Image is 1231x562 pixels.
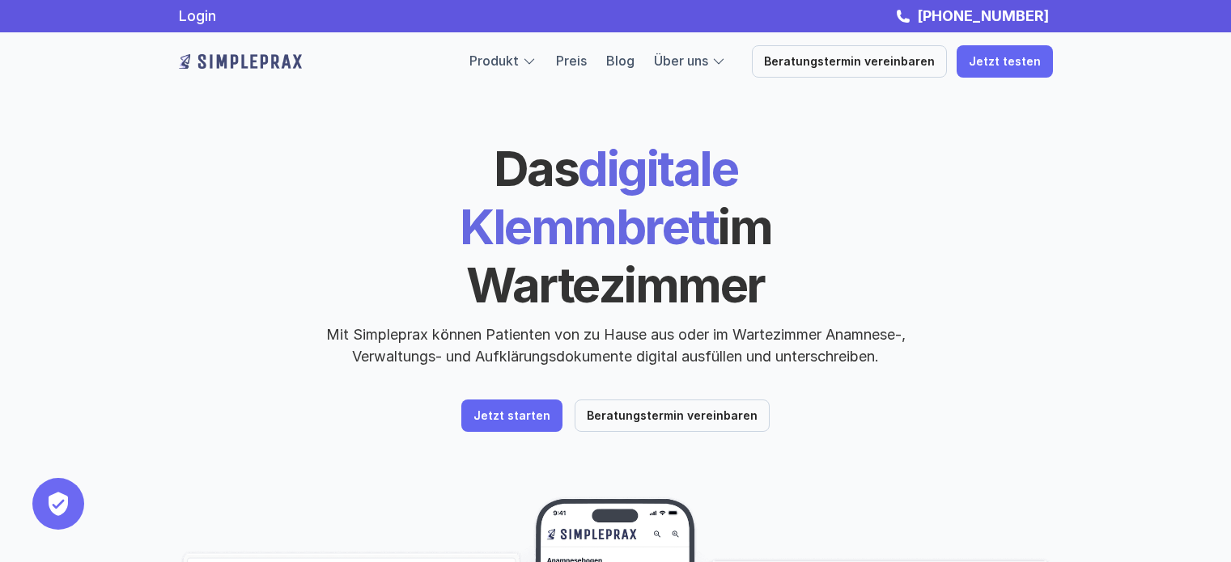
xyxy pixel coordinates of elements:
[606,53,635,69] a: Blog
[494,139,579,197] span: Das
[969,55,1041,69] p: Jetzt testen
[337,139,895,314] h1: digitale Klemmbrett
[913,7,1053,24] a: [PHONE_NUMBER]
[957,45,1053,78] a: Jetzt testen
[466,197,780,314] span: im Wartezimmer
[461,399,562,432] a: Jetzt starten
[179,7,216,24] a: Login
[752,45,947,78] a: Beratungstermin vereinbaren
[312,323,919,367] p: Mit Simpleprax können Patienten von zu Hause aus oder im Wartezimmer Anamnese-, Verwaltungs- und ...
[469,53,519,69] a: Produkt
[473,409,550,423] p: Jetzt starten
[917,7,1049,24] strong: [PHONE_NUMBER]
[587,409,758,423] p: Beratungstermin vereinbaren
[575,399,770,432] a: Beratungstermin vereinbaren
[764,55,935,69] p: Beratungstermin vereinbaren
[556,53,587,69] a: Preis
[654,53,708,69] a: Über uns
